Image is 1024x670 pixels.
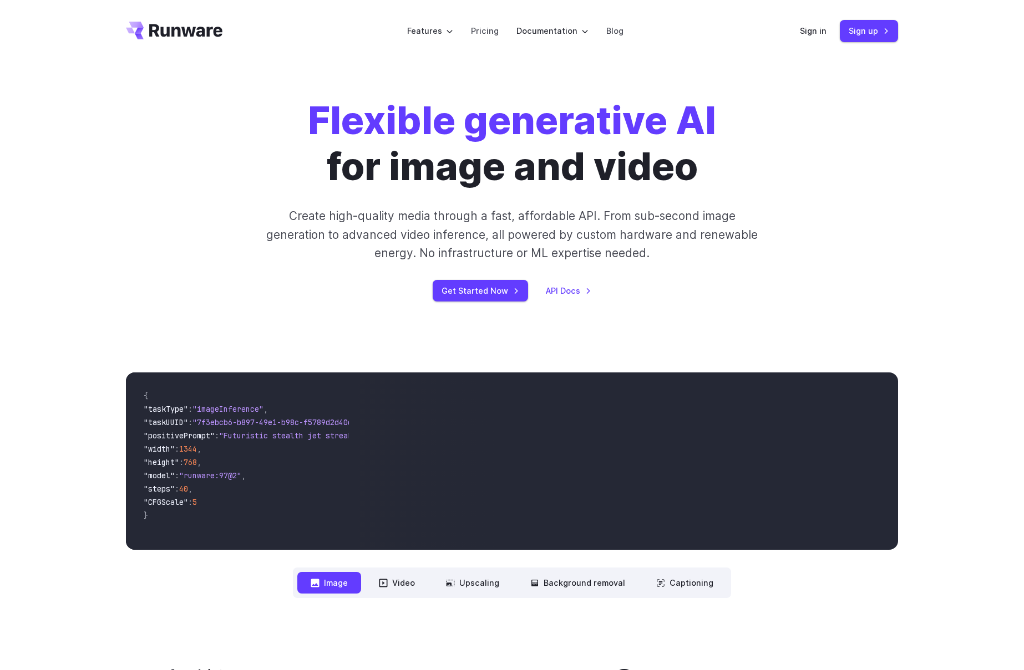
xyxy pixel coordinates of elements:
span: 1344 [179,444,197,454]
span: , [197,457,201,467]
a: Blog [606,24,623,37]
span: : [188,404,192,414]
span: 40 [179,484,188,494]
span: "Futuristic stealth jet streaking through a neon-lit cityscape with glowing purple exhaust" [219,431,623,441]
h1: for image and video [308,98,716,189]
span: , [241,470,246,480]
span: 768 [184,457,197,467]
strong: Flexible generative AI [308,97,716,144]
span: : [179,457,184,467]
label: Documentation [516,24,589,37]
span: : [188,417,192,427]
label: Features [407,24,453,37]
button: Image [297,572,361,594]
p: Create high-quality media through a fast, affordable API. From sub-second image generation to adv... [265,207,759,262]
span: "7f3ebcb6-b897-49e1-b98c-f5789d2d40d7" [192,417,361,427]
span: "runware:97@2" [179,470,241,480]
span: : [175,470,179,480]
span: "taskUUID" [144,417,188,427]
button: Upscaling [433,572,513,594]
span: { [144,391,148,401]
button: Video [366,572,428,594]
span: "height" [144,457,179,467]
span: , [197,444,201,454]
span: : [188,497,192,507]
a: Pricing [471,24,499,37]
span: "taskType" [144,404,188,414]
span: "width" [144,444,175,454]
span: "model" [144,470,175,480]
span: "positivePrompt" [144,431,215,441]
a: Go to / [126,22,222,39]
span: , [263,404,268,414]
span: "CFGScale" [144,497,188,507]
span: : [215,431,219,441]
span: "steps" [144,484,175,494]
span: , [188,484,192,494]
span: "imageInference" [192,404,263,414]
span: } [144,510,148,520]
span: 5 [192,497,197,507]
a: Get Started Now [433,280,528,301]
a: Sign up [840,20,898,42]
span: : [175,444,179,454]
span: : [175,484,179,494]
button: Captioning [643,572,727,594]
a: API Docs [546,284,591,297]
a: Sign in [800,24,827,37]
button: Background removal [517,572,638,594]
